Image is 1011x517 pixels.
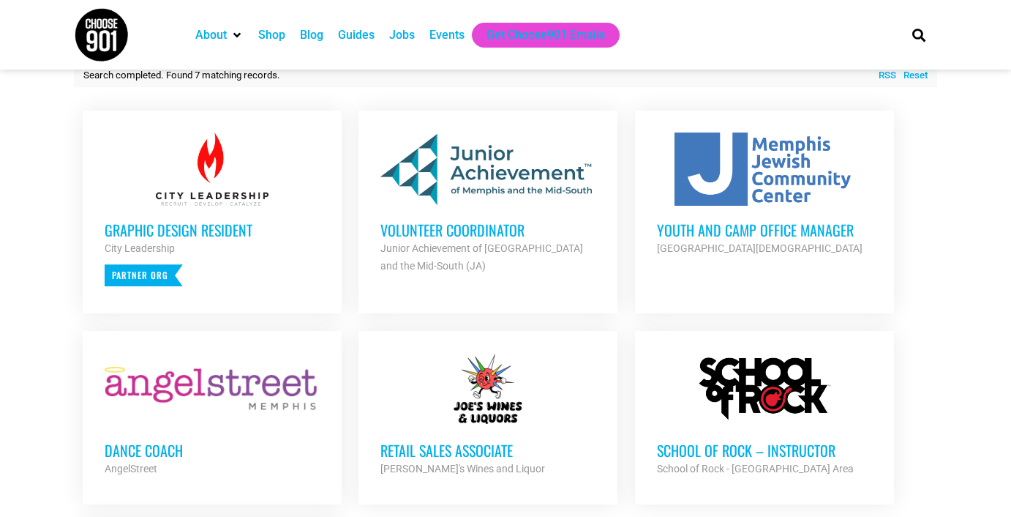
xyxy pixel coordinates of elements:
h3: Youth and Camp Office Manager [657,220,872,239]
div: Search [907,23,931,47]
a: Graphic Design Resident City Leadership Partner Org [83,111,342,308]
a: Reset [896,68,928,83]
strong: Junior Achievement of [GEOGRAPHIC_DATA] and the Mid-South (JA) [380,242,583,272]
a: Volunteer Coordinator Junior Achievement of [GEOGRAPHIC_DATA] and the Mid-South (JA) [358,111,617,297]
a: Dance Coach AngelStreet [83,331,342,499]
a: Blog [300,26,323,44]
strong: AngelStreet [105,463,157,475]
a: Events [429,26,465,44]
a: Youth and Camp Office Manager [GEOGRAPHIC_DATA][DEMOGRAPHIC_DATA] [635,111,894,279]
span: Search completed. Found 7 matching records. [83,70,280,81]
h3: Retail Sales Associate [380,441,595,460]
a: Shop [258,26,285,44]
h3: Graphic Design Resident [105,220,320,239]
a: Get Choose901 Emails [486,26,605,44]
a: Retail Sales Associate [PERSON_NAME]'s Wines and Liquor [358,331,617,499]
strong: [GEOGRAPHIC_DATA][DEMOGRAPHIC_DATA] [657,242,862,254]
h3: School of Rock – Instructor [657,441,872,460]
a: About [195,26,227,44]
a: School of Rock – Instructor School of Rock - [GEOGRAPHIC_DATA] Area [635,331,894,499]
a: Jobs [389,26,415,44]
p: Partner Org [105,264,183,286]
strong: City Leadership [105,242,175,254]
strong: [PERSON_NAME]'s Wines and Liquor [380,463,545,475]
nav: Main nav [188,23,887,48]
a: RSS [871,68,896,83]
h3: Volunteer Coordinator [380,220,595,239]
h3: Dance Coach [105,441,320,460]
strong: School of Rock - [GEOGRAPHIC_DATA] Area [657,463,854,475]
a: Guides [338,26,375,44]
div: About [188,23,251,48]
